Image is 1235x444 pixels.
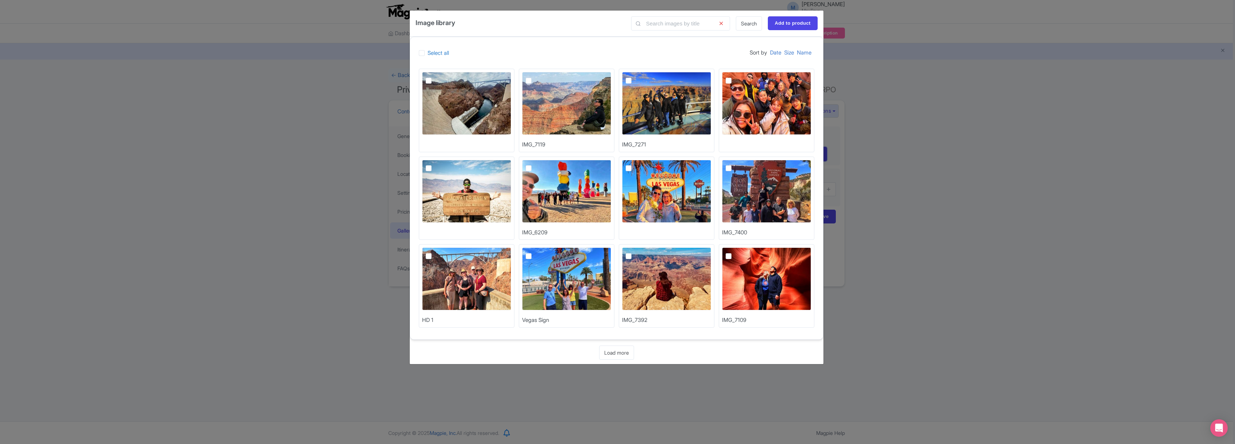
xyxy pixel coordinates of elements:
input: Add to product [768,16,818,30]
h4: Image library [416,16,455,29]
img: IMG_7109_e8kzak.jpg [722,247,811,310]
a: Size [784,46,794,60]
img: IMG_7400_ni8nsk.jpg [722,160,811,223]
img: quvpi5usw1t5pxeckv7j.jpg [522,247,611,310]
img: cgpodwvjxusqujpxaejf.jpg [622,72,711,135]
div: IMG_7119 [522,141,545,149]
a: Name [797,46,811,60]
img: kgiv3k5tjwylcpqwp4cj.jpg [622,160,711,223]
div: IMG_7271 [622,141,646,149]
img: HD_1_p2iryv.jpg [422,247,511,310]
span: Sort by [750,46,767,60]
div: Vegas Sign [522,316,549,324]
div: IMG_7109 [722,316,746,324]
a: Search [736,16,762,31]
div: Open Intercom Messenger [1210,419,1228,437]
img: mpulmkqfgab3c5altyes.jpg [622,247,711,310]
div: HD 1 [422,316,433,324]
img: dqbdcmhosuej71slve0f.jpg [422,72,511,135]
img: eycvirtvq4eclfrtoucb.jpg [422,160,511,223]
a: Load more [599,346,634,360]
div: IMG_7392 [622,316,647,324]
input: Search images by title [631,16,730,31]
div: IMG_6209 [522,229,548,237]
label: Select all [428,49,449,57]
img: IMG_7119_fswvj3.jpg [522,72,611,135]
img: l1iffmc2lsxxwy8qgf6m.jpg [722,72,811,135]
a: Date [770,46,781,60]
img: zvljlpp1v7kvw8wagjps.jpg [522,160,611,223]
div: IMG_7400 [722,229,747,237]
